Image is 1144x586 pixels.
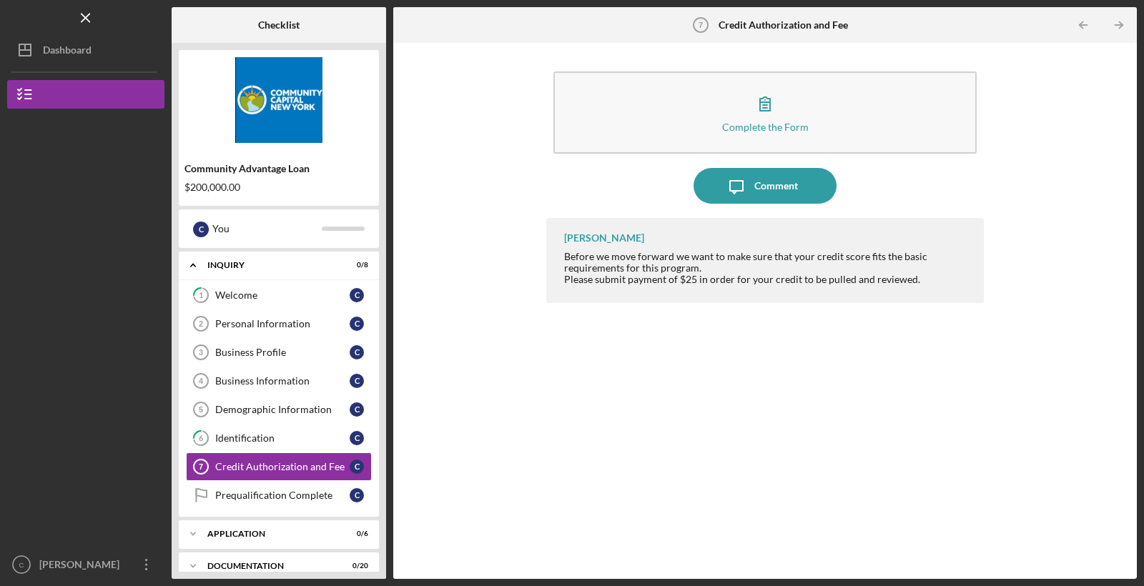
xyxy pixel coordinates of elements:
div: C [350,460,364,474]
div: C [350,288,364,302]
a: 6Identification C [186,424,372,452]
div: Complete the Form [722,121,809,132]
div: Welcome [215,289,350,301]
button: C[PERSON_NAME] [7,550,164,579]
button: Comment [694,168,837,204]
div: You [212,217,322,241]
a: 3Business Profile C [186,338,372,367]
div: C [350,374,364,388]
text: C [19,561,24,569]
div: Identification [215,432,350,444]
div: 0 / 8 [342,261,368,269]
div: Business Information [215,375,350,387]
div: C [193,222,209,237]
div: Personal Information [215,318,350,329]
div: Business Profile [215,347,350,358]
div: Application [207,530,332,538]
a: 1Welcome C [186,281,372,309]
tspan: 2 [199,319,203,328]
b: Checklist [258,19,300,31]
tspan: 3 [199,348,203,357]
div: C [350,431,364,445]
div: C [350,402,364,417]
a: 7Credit Authorization and Fee C [186,452,372,481]
div: Documentation [207,562,332,570]
tspan: 6 [199,434,204,443]
img: Product logo [179,57,379,143]
tspan: 7 [199,462,203,471]
div: Credit Authorization and Fee [215,461,350,472]
div: C [350,317,364,331]
div: C [350,488,364,502]
div: 0 / 6 [342,530,368,538]
div: $200,000.00 [184,182,373,193]
div: C [350,345,364,359]
button: Complete the Form [553,71,977,154]
a: 5Demographic Information C [186,395,372,424]
tspan: 5 [199,405,203,414]
div: Dashboard [43,36,92,68]
div: Demographic Information [215,404,350,415]
tspan: 7 [698,21,702,29]
div: Inquiry [207,261,332,269]
button: Dashboard [7,36,164,64]
div: 0 / 20 [342,562,368,570]
div: Prequalification Complete [215,490,350,501]
div: [PERSON_NAME] [36,550,129,582]
b: Credit Authorization and Fee [719,19,848,31]
a: Prequalification Complete C [186,481,372,510]
a: 2Personal Information C [186,309,372,338]
tspan: 4 [199,377,204,385]
div: Please submit payment of $25 in order for your credit to be pulled and reviewed. [564,274,970,285]
a: 4Business Information C [186,367,372,395]
div: Community Advantage Loan [184,163,373,174]
div: Comment [754,168,798,204]
tspan: 1 [199,291,203,300]
div: [PERSON_NAME] [564,232,644,244]
div: Before we move forward we want to make sure that your credit score fits the basic requirements fo... [564,251,970,274]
